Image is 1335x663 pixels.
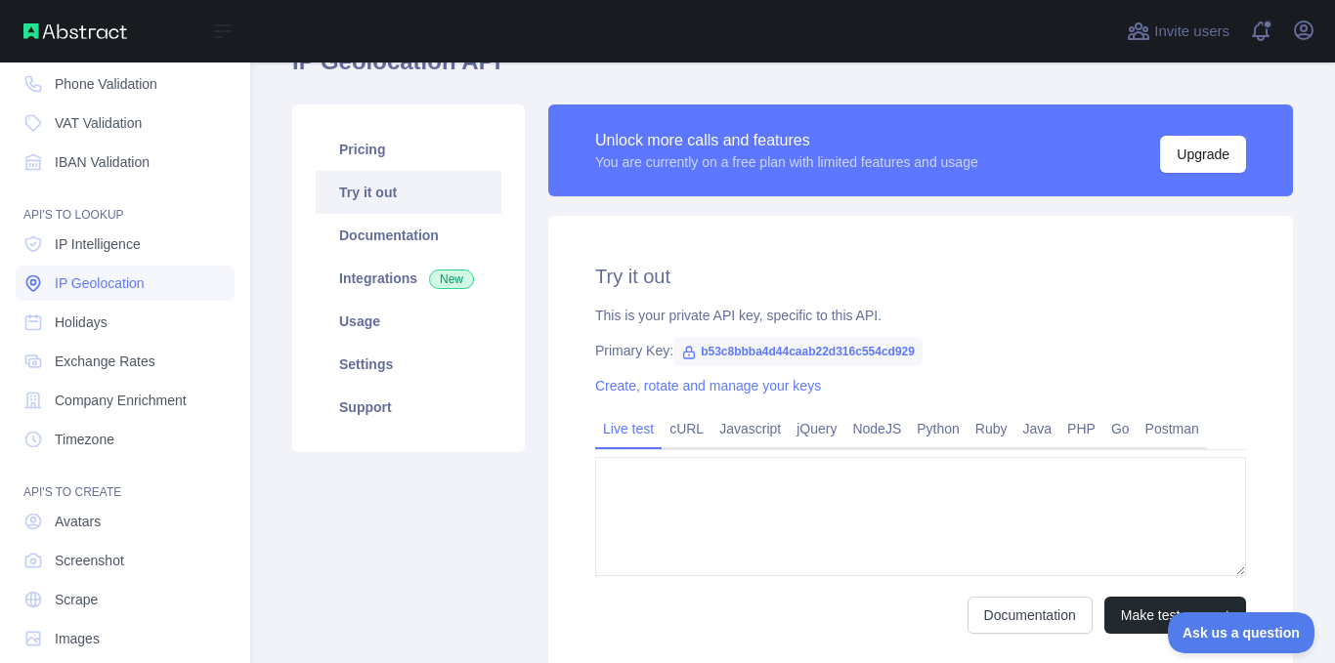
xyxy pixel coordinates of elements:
a: Images [16,621,235,656]
div: You are currently on a free plan with limited features and usage [595,152,978,172]
a: Support [316,386,501,429]
a: Documentation [968,597,1093,634]
span: IBAN Validation [55,152,150,172]
a: Holidays [16,305,235,340]
a: Integrations New [316,257,501,300]
img: Abstract API [23,23,127,39]
a: Screenshot [16,543,235,578]
a: Ruby [968,413,1015,444]
a: jQuery [789,413,844,444]
a: Postman [1138,413,1207,444]
span: Holidays [55,312,108,332]
a: VAT Validation [16,105,235,141]
a: Exchange Rates [16,344,235,379]
a: Pricing [316,128,501,171]
a: Company Enrichment [16,383,235,418]
a: Try it out [316,171,501,214]
a: Documentation [316,214,501,257]
span: Scrape [55,590,98,609]
span: b53c8bbba4d44caab22d316c554cd929 [673,337,923,366]
span: New [429,269,474,289]
span: Images [55,629,100,648]
button: Invite users [1123,16,1233,47]
a: Java [1015,413,1060,444]
div: Primary Key: [595,341,1246,360]
span: IP Geolocation [55,273,145,293]
span: VAT Validation [55,113,142,133]
span: Invite users [1154,21,1229,43]
span: Avatars [55,512,101,531]
h1: IP Geolocation API [292,46,1293,93]
iframe: Toggle Customer Support [1168,612,1315,653]
a: Javascript [711,413,789,444]
a: Scrape [16,582,235,617]
a: Timezone [16,422,235,457]
span: Timezone [55,430,114,449]
a: Usage [316,300,501,343]
div: This is your private API key, specific to this API. [595,306,1246,325]
div: API'S TO CREATE [16,461,235,500]
span: Company Enrichment [55,391,187,410]
span: Phone Validation [55,74,157,94]
button: Make test request [1104,597,1246,634]
a: Avatars [16,504,235,539]
a: Python [909,413,968,444]
div: Unlock more calls and features [595,129,978,152]
a: Settings [316,343,501,386]
a: Create, rotate and manage your keys [595,378,821,394]
span: Exchange Rates [55,352,155,371]
div: API'S TO LOOKUP [16,184,235,223]
span: Screenshot [55,551,124,570]
a: Live test [595,413,662,444]
a: IP Intelligence [16,227,235,262]
a: IBAN Validation [16,145,235,180]
a: NodeJS [844,413,909,444]
h2: Try it out [595,263,1246,290]
a: cURL [662,413,711,444]
a: PHP [1059,413,1103,444]
a: IP Geolocation [16,266,235,301]
a: Go [1103,413,1138,444]
a: Phone Validation [16,66,235,102]
button: Upgrade [1160,136,1246,173]
span: IP Intelligence [55,234,141,254]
